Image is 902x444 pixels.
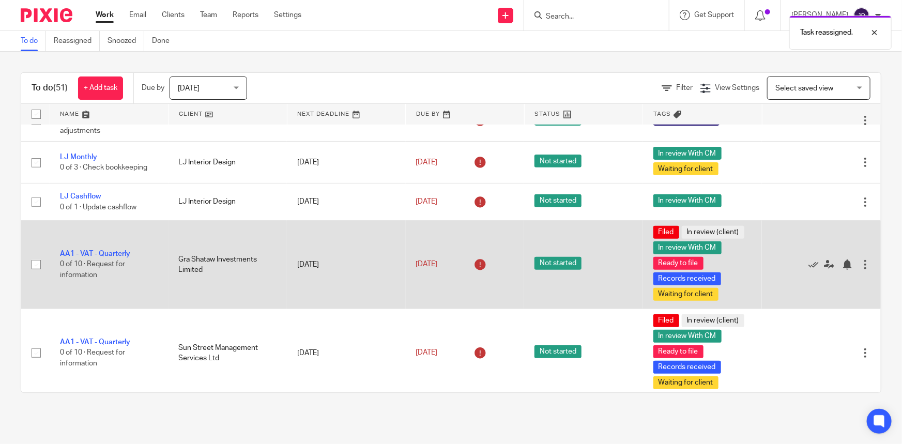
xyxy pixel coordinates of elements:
[169,183,287,220] td: LJ Interior Design
[775,85,833,92] span: Select saved view
[287,220,406,309] td: [DATE]
[60,193,101,200] a: LJ Cashflow
[653,241,722,254] span: In review With CM
[287,309,406,397] td: [DATE]
[416,261,438,268] span: [DATE]
[853,7,870,24] img: svg%3E
[653,194,722,207] span: In review With CM
[653,376,718,389] span: Waiting for client
[21,8,72,22] img: Pixie
[653,147,722,160] span: In review With CM
[152,31,177,51] a: Done
[287,183,406,220] td: [DATE]
[60,154,97,161] a: LJ Monthly
[416,159,438,166] span: [DATE]
[653,162,718,175] span: Waiting for client
[21,31,46,51] a: To do
[60,339,130,346] a: AA1 - VAT - Quarterly
[60,204,136,211] span: 0 of 1 · Update cashflow
[78,76,123,100] a: + Add task
[108,31,144,51] a: Snoozed
[653,272,721,285] span: Records received
[60,250,130,257] a: AA1 - VAT - Quarterly
[682,226,744,239] span: In review (client)
[129,10,146,20] a: Email
[534,345,582,358] span: Not started
[60,261,125,279] span: 0 of 10 · Request for information
[534,155,582,167] span: Not started
[416,349,438,357] span: [DATE]
[162,10,185,20] a: Clients
[800,27,853,38] p: Task reassigned.
[200,10,217,20] a: Team
[715,84,759,91] span: View Settings
[32,83,68,94] h1: To do
[274,10,301,20] a: Settings
[653,288,718,301] span: Waiting for client
[808,259,824,270] a: Mark as done
[54,31,100,51] a: Reassigned
[53,84,68,92] span: (51)
[534,257,582,270] span: Not started
[169,309,287,397] td: Sun Street Management Services Ltd
[60,349,125,368] span: 0 of 10 · Request for information
[142,83,164,93] p: Due by
[169,142,287,183] td: LJ Interior Design
[416,198,438,205] span: [DATE]
[534,194,582,207] span: Not started
[178,85,200,92] span: [DATE]
[60,164,147,172] span: 0 of 3 · Check bookkeeping
[653,257,704,270] span: Ready to file
[653,226,679,239] span: Filed
[653,330,722,343] span: In review With CM
[682,314,744,327] span: In review (client)
[233,10,258,20] a: Reports
[169,220,287,309] td: Gra Shataw Investments Limited
[96,10,114,20] a: Work
[653,314,679,327] span: Filed
[287,142,406,183] td: [DATE]
[653,111,671,117] span: Tags
[676,84,693,91] span: Filter
[653,361,721,374] span: Records received
[653,345,704,358] span: Ready to file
